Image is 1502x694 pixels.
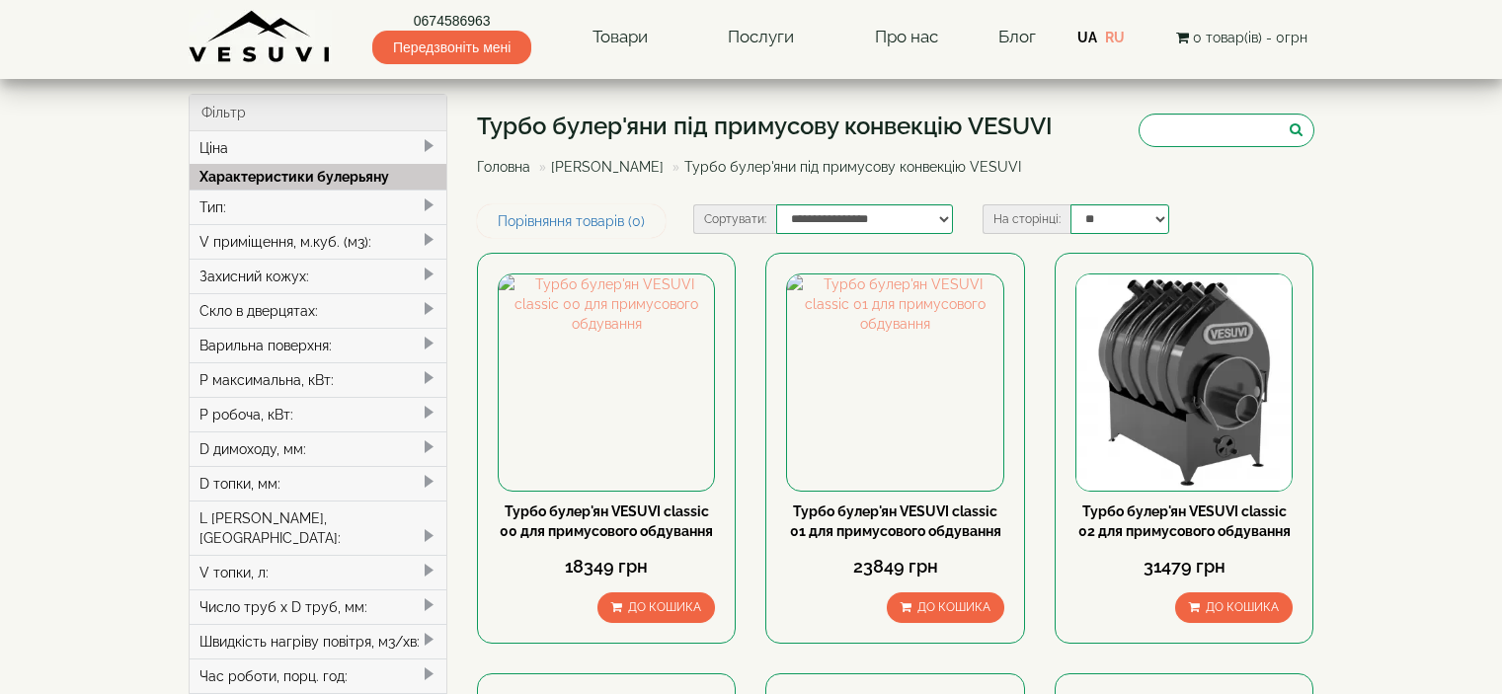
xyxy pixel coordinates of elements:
div: V топки, л: [190,555,447,589]
img: Турбо булер'ян VESUVI classic 00 для примусового обдування [499,274,714,490]
a: Турбо булер'ян VESUVI classic 01 для примусового обдування [790,503,1001,539]
a: Головна [477,159,530,175]
div: Фільтр [190,95,447,131]
a: Про нас [855,15,958,60]
a: RU [1105,30,1125,45]
li: Турбо булер'яни під примусову конвекцію VESUVI [668,157,1021,177]
div: Число труб x D труб, мм: [190,589,447,624]
button: 0 товар(ів) - 0грн [1170,27,1313,48]
div: Швидкість нагріву повітря, м3/хв: [190,624,447,658]
img: Завод VESUVI [189,10,332,64]
span: До кошика [628,600,701,614]
button: До кошика [1175,592,1293,623]
div: L [PERSON_NAME], [GEOGRAPHIC_DATA]: [190,501,447,555]
div: Захисний кожух: [190,259,447,293]
span: До кошика [1206,600,1279,614]
a: Турбо булер'ян VESUVI classic 00 для примусового обдування [500,503,713,539]
a: Послуги [708,15,814,60]
button: До кошика [887,592,1004,623]
a: Турбо булер'ян VESUVI classic 02 для примусового обдування [1078,503,1291,539]
div: Тип: [190,190,447,224]
div: Час роботи, порц. год: [190,658,447,693]
span: Передзвоніть мені [372,31,531,64]
div: D димоходу, мм: [190,431,447,466]
div: P максимальна, кВт: [190,362,447,397]
div: D топки, мм: [190,466,447,501]
button: До кошика [597,592,715,623]
span: 0 товар(ів) - 0грн [1193,30,1307,45]
div: 31479 грн [1075,554,1293,579]
div: 18349 грн [498,554,715,579]
div: 23849 грн [786,554,1003,579]
a: [PERSON_NAME] [551,159,664,175]
span: До кошика [917,600,990,614]
a: UA [1077,30,1097,45]
img: Турбо булер'ян VESUVI classic 02 для примусового обдування [1076,274,1292,490]
div: Скло в дверцятах: [190,293,447,328]
a: Товари [573,15,668,60]
h1: Турбо булер'яни під примусову конвекцію VESUVI [477,114,1053,139]
div: Характеристики булерьяну [190,164,447,190]
label: На сторінці: [983,204,1070,234]
div: V приміщення, м.куб. (м3): [190,224,447,259]
a: 0674586963 [372,11,531,31]
div: Варильна поверхня: [190,328,447,362]
a: Порівняння товарів (0) [477,204,666,238]
img: Турбо булер'ян VESUVI classic 01 для примусового обдування [787,274,1002,490]
div: P робоча, кВт: [190,397,447,431]
div: Ціна [190,131,447,165]
a: Блог [998,27,1036,46]
label: Сортувати: [693,204,776,234]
